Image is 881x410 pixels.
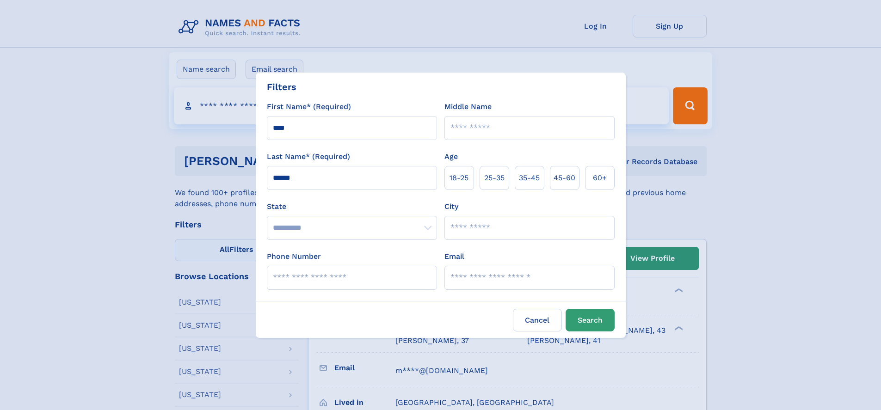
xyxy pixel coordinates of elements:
[444,151,458,162] label: Age
[267,201,437,212] label: State
[267,251,321,262] label: Phone Number
[267,151,350,162] label: Last Name* (Required)
[444,101,492,112] label: Middle Name
[444,201,458,212] label: City
[450,172,468,184] span: 18‑25
[554,172,575,184] span: 45‑60
[484,172,505,184] span: 25‑35
[444,251,464,262] label: Email
[513,309,562,331] label: Cancel
[267,101,351,112] label: First Name* (Required)
[267,80,296,94] div: Filters
[593,172,607,184] span: 60+
[519,172,540,184] span: 35‑45
[566,309,615,331] button: Search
